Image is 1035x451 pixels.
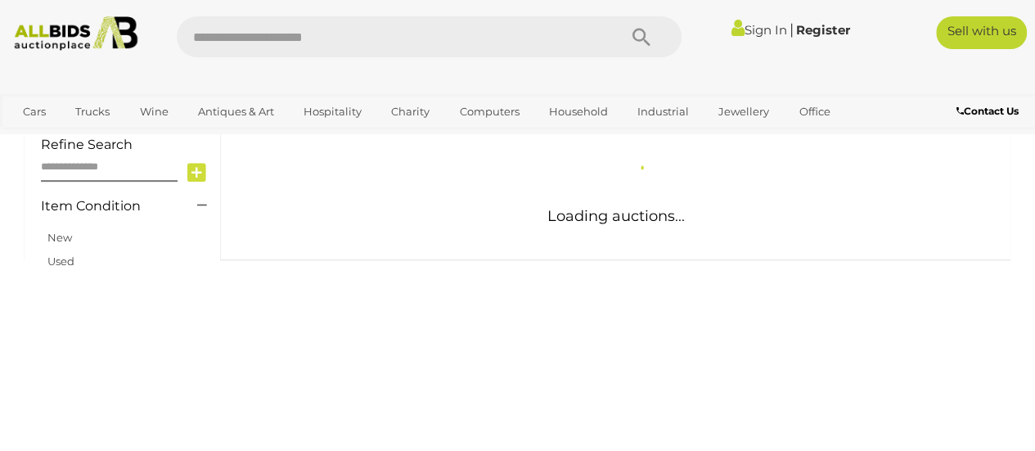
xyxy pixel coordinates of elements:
[41,199,173,214] h4: Item Condition
[12,125,67,152] a: Sports
[65,98,120,125] a: Trucks
[75,125,213,152] a: [GEOGRAPHIC_DATA]
[788,98,840,125] a: Office
[796,22,850,38] a: Register
[936,16,1027,49] a: Sell with us
[41,138,216,152] h4: Refine Search
[627,98,700,125] a: Industrial
[7,16,144,51] img: Allbids.com.au
[380,98,440,125] a: Charity
[448,98,529,125] a: Computers
[293,98,372,125] a: Hospitality
[956,102,1023,120] a: Contact Us
[47,255,74,268] a: Used
[790,20,794,38] span: |
[731,22,787,38] a: Sign In
[128,98,178,125] a: Wine
[547,207,685,225] span: Loading auctions...
[956,105,1019,117] b: Contact Us
[12,98,56,125] a: Cars
[187,98,285,125] a: Antiques & Art
[47,231,72,244] a: New
[708,98,780,125] a: Jewellery
[538,98,619,125] a: Household
[600,16,682,57] button: Search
